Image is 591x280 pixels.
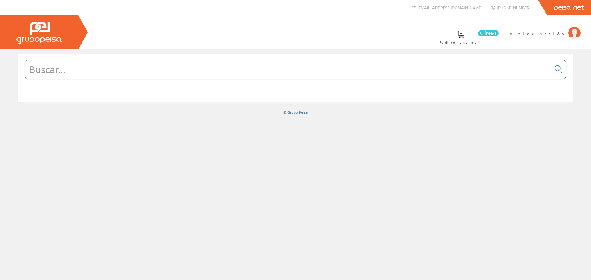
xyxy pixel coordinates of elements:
[16,22,62,44] img: Grupo Peisa
[505,30,565,37] span: Iniciar sesión
[25,60,551,79] input: Buscar...
[497,5,530,10] span: [PHONE_NUMBER]
[505,26,581,31] a: Iniciar sesión
[478,30,499,36] span: 0 línea/s
[18,110,573,115] div: © Grupo Peisa
[440,39,482,45] span: Pedido actual
[417,5,482,10] span: [EMAIL_ADDRESS][DOMAIN_NAME]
